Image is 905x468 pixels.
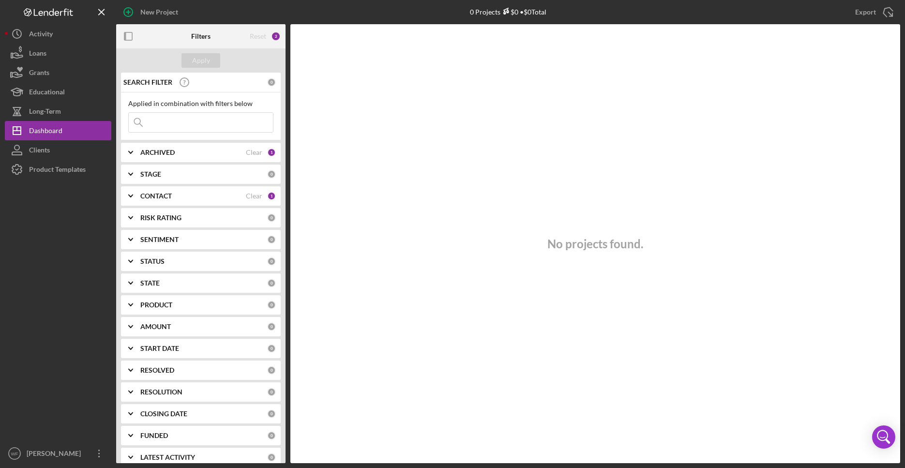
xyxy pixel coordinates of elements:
div: [PERSON_NAME] [24,444,87,466]
div: 2 [271,31,281,41]
div: Export [855,2,876,22]
b: PRODUCT [140,301,172,309]
div: Reset [250,32,266,40]
div: Product Templates [29,160,86,181]
div: Dashboard [29,121,62,143]
div: Clear [246,192,262,200]
div: 0 [267,344,276,353]
div: $0 [500,8,518,16]
div: 0 [267,409,276,418]
b: RISK RATING [140,214,181,222]
button: Grants [5,63,111,82]
button: Loans [5,44,111,63]
button: Apply [181,53,220,68]
div: 1 [267,148,276,157]
div: Apply [192,53,210,68]
b: STAGE [140,170,161,178]
button: Dashboard [5,121,111,140]
div: Clients [29,140,50,162]
div: Grants [29,63,49,85]
b: LATEST ACTIVITY [140,453,195,461]
div: 0 [267,213,276,222]
div: 0 [267,366,276,375]
b: STATUS [140,257,165,265]
button: WF[PERSON_NAME] [5,444,111,463]
div: 0 [267,388,276,396]
button: Export [845,2,900,22]
div: 0 [267,170,276,179]
button: Activity [5,24,111,44]
div: 0 [267,453,276,462]
div: Applied in combination with filters below [128,100,273,107]
div: 0 [267,431,276,440]
button: Educational [5,82,111,102]
text: WF [11,451,18,456]
button: Product Templates [5,160,111,179]
div: Open Intercom Messenger [872,425,895,449]
div: Clear [246,149,262,156]
div: 1 [267,192,276,200]
div: 0 [267,322,276,331]
div: 0 Projects • $0 Total [470,8,546,16]
div: 0 [267,279,276,287]
b: Filters [191,32,211,40]
button: New Project [116,2,188,22]
div: 0 [267,301,276,309]
div: 0 [267,235,276,244]
b: STATE [140,279,160,287]
div: Activity [29,24,53,46]
div: Long-Term [29,102,61,123]
div: New Project [140,2,178,22]
button: Clients [5,140,111,160]
div: 0 [267,78,276,87]
b: SEARCH FILTER [123,78,172,86]
b: AMOUNT [140,323,171,331]
div: 0 [267,257,276,266]
b: FUNDED [140,432,168,439]
b: CLOSING DATE [140,410,187,418]
b: RESOLVED [140,366,174,374]
h3: No projects found. [547,237,643,251]
b: START DATE [140,345,179,352]
b: ARCHIVED [140,149,175,156]
div: Loans [29,44,46,65]
div: Educational [29,82,65,104]
b: RESOLUTION [140,388,182,396]
b: SENTIMENT [140,236,179,243]
button: Long-Term [5,102,111,121]
b: CONTACT [140,192,172,200]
